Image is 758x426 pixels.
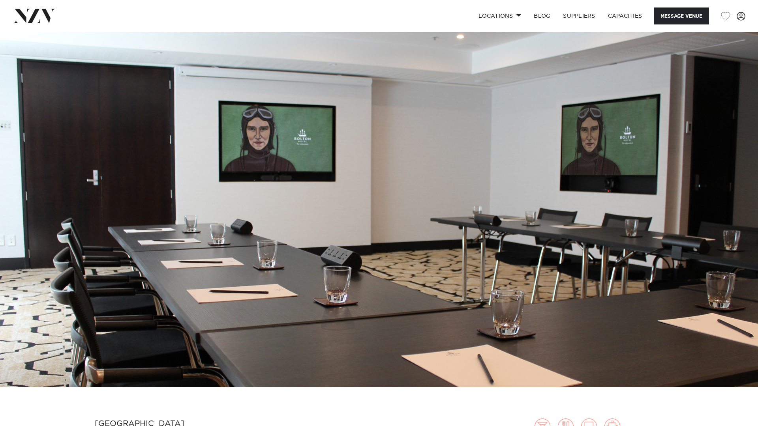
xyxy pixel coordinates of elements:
[13,9,56,23] img: nzv-logo.png
[654,7,709,24] button: Message Venue
[602,7,649,24] a: Capacities
[527,7,557,24] a: BLOG
[557,7,601,24] a: SUPPLIERS
[472,7,527,24] a: Locations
